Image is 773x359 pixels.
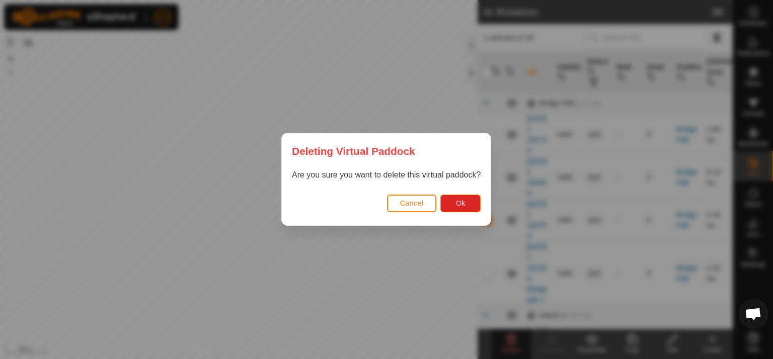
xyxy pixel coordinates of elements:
span: Deleting Virtual Paddock [292,143,415,159]
span: Cancel [400,200,424,208]
span: Ok [456,200,466,208]
button: Ok [441,195,481,212]
button: Cancel [387,195,437,212]
p: Are you sure you want to delete this virtual paddock? [292,169,481,182]
a: Open chat [738,299,768,329]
